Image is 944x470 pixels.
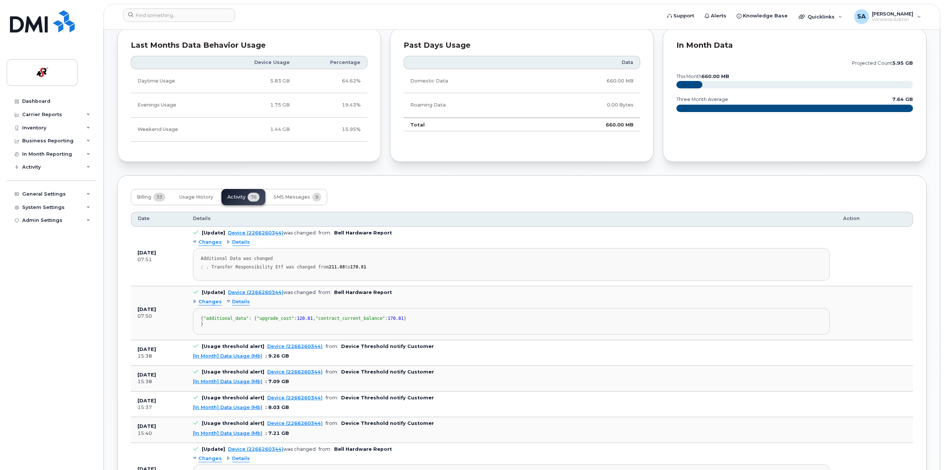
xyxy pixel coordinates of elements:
[699,9,731,23] a: Alerts
[218,93,296,117] td: 1.75 GB
[232,455,250,462] span: Details
[193,379,262,384] a: [In Month] Data Usage (Mb)
[179,194,213,200] span: Usage History
[137,430,180,437] div: 15:40
[872,17,913,23] span: Wireless Admin
[137,372,156,378] b: [DATE]
[201,256,822,261] div: Additional Data was changed
[218,118,296,142] td: 1.44 GB
[872,11,913,17] span: [PERSON_NAME]
[137,256,180,263] div: 07:51
[808,14,835,20] span: Quicklinks
[228,290,316,295] div: was changed
[296,69,367,93] td: 64.62%
[137,313,180,319] div: 07:50
[296,118,367,142] td: 15.95%
[218,56,296,69] th: Device Usage
[676,42,913,49] div: In Month Data
[836,212,913,227] th: Action
[193,215,211,222] span: Details
[673,12,694,20] span: Support
[852,60,913,66] text: projected count
[326,369,338,375] span: from:
[341,344,434,349] b: Device Threshold notify Customer
[535,69,640,93] td: 660.00 MB
[228,290,283,295] a: Device (2266260344)
[137,353,180,359] div: 15:38
[341,369,434,375] b: Device Threshold notify Customer
[137,307,156,312] b: [DATE]
[232,239,250,246] span: Details
[794,9,848,24] div: Quicklinks
[404,42,640,49] div: Past Days Usage
[228,230,283,236] a: Device (2266260344)
[326,344,338,349] span: from:
[892,60,913,66] tspan: 5.95 GB
[202,369,264,375] b: [Usage threshold alert]
[193,353,262,359] a: [In Month] Data Usage (Mb)
[265,405,289,410] span: : 8.03 GB
[319,230,331,236] span: from:
[131,42,367,49] div: Last Months Data Behavior Usage
[267,369,323,375] a: Device (2266260344)
[319,290,331,295] span: from:
[137,404,180,411] div: 15:37
[137,346,156,352] b: [DATE]
[296,93,367,117] td: 19.43%
[267,395,323,400] a: Device (2266260344)
[265,379,289,384] span: : 7.09 GB
[218,69,296,93] td: 5.83 GB
[201,264,822,270] div: : . Transfer Responsibility Etf was changed from to
[702,74,729,79] tspan: 660.00 MB
[676,97,728,102] text: three month average
[228,446,316,452] div: was changed
[334,230,392,236] b: Bell Hardware Report
[137,423,156,429] b: [DATE]
[857,12,866,21] span: SA
[676,74,729,79] text: this month
[341,420,434,426] b: Device Threshold notify Customer
[228,446,283,452] a: Device (2266260344)
[137,250,156,256] b: [DATE]
[265,353,289,359] span: : 9.26 GB
[137,398,156,403] b: [DATE]
[198,239,222,246] span: Changes
[193,405,262,410] a: [In Month] Data Usage (Mb)
[329,264,345,270] strong: 211.08
[535,118,640,132] td: 660.00 MB
[388,316,404,321] span: 170.81
[535,56,640,69] th: Data
[350,264,366,270] strong: 170.81
[326,420,338,426] span: from:
[131,93,367,117] tr: Weekdays from 6:00pm to 8:00am
[743,12,788,20] span: Knowledge Base
[203,316,249,321] span: "additional_data"
[201,316,822,327] div: { : { : , : } }
[711,12,726,20] span: Alerts
[198,455,222,462] span: Changes
[137,378,180,385] div: 15:38
[257,316,294,321] span: "upgrade_cost"
[202,290,225,295] b: [Update]
[202,344,264,349] b: [Usage threshold alert]
[131,69,218,93] td: Daytime Usage
[341,395,434,400] b: Device Threshold notify Customer
[137,194,151,200] span: Billing
[404,93,535,117] td: Roaming Data
[267,344,323,349] a: Device (2266260344)
[131,93,218,117] td: Evenings Usage
[274,194,310,200] span: SMS Messages
[265,430,289,436] span: : 7.21 GB
[662,9,699,23] a: Support
[131,118,218,142] td: Weekend Usage
[731,9,793,23] a: Knowledge Base
[202,395,264,400] b: [Usage threshold alert]
[297,316,313,321] span: 120.81
[123,9,235,22] input: Find something...
[316,316,385,321] span: "contract_current_balance"
[198,298,222,305] span: Changes
[267,420,323,426] a: Device (2266260344)
[404,118,535,132] td: Total
[296,56,367,69] th: Percentage
[202,446,225,452] b: [Update]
